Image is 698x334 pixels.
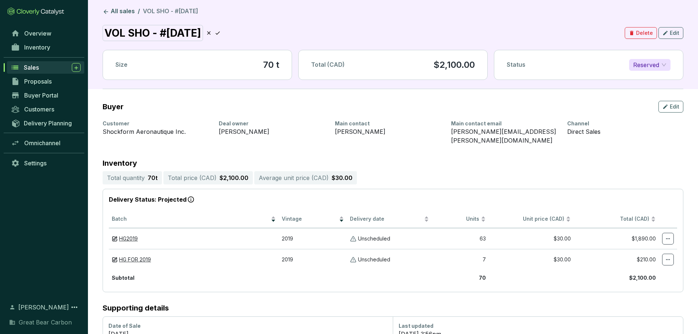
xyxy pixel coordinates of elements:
[24,92,58,99] span: Buyer Portal
[432,210,489,228] th: Units
[108,322,387,330] div: Date of Sale
[347,210,432,228] th: Delivery date
[219,127,326,136] div: [PERSON_NAME]
[24,78,52,85] span: Proposals
[263,59,279,71] section: 70 t
[332,173,352,182] p: $30.00
[435,216,479,223] span: Units
[451,127,558,145] div: [PERSON_NAME][EMAIL_ADDRESS][PERSON_NAME][DOMAIN_NAME]
[335,127,442,136] div: [PERSON_NAME]
[7,117,84,129] a: Delivery Planning
[633,59,666,70] span: Reserved
[101,7,136,16] a: All sales
[259,173,329,182] p: Average unit price ( CAD )
[18,303,69,312] span: [PERSON_NAME]
[432,228,489,249] td: 63
[620,216,649,222] span: Total (CAD)
[19,318,72,327] span: Great Bear Carbon
[112,235,118,242] img: draft
[658,101,683,113] button: Edit
[103,127,210,136] div: Shockform Aeronautique Inc.
[7,61,84,74] a: Sales
[279,228,347,249] td: 2019
[143,7,198,15] span: VOL SHO - #[DATE]
[24,159,47,167] span: Settings
[350,235,357,242] img: Unscheduled
[168,173,217,182] p: Total price ( CAD )
[7,137,84,149] a: Omnichannel
[24,44,50,51] span: Inventory
[358,235,390,242] p: Unscheduled
[670,103,679,110] span: Edit
[112,216,269,223] span: Batch
[7,41,84,54] a: Inventory
[103,159,683,167] p: Inventory
[399,322,677,330] div: Last updated
[103,120,210,127] div: Customer
[489,228,574,249] td: $30.00
[112,275,134,281] b: Subtotal
[451,120,558,127] div: Main contact email
[489,249,574,270] td: $30.00
[7,157,84,169] a: Settings
[103,304,683,312] h2: Supporting details
[432,249,489,270] td: 7
[335,120,442,127] div: Main contact
[658,27,683,39] button: Edit
[109,210,279,228] th: Batch
[7,103,84,115] a: Customers
[670,29,679,37] span: Edit
[109,195,677,205] p: Delivery Status: Projected
[7,27,84,40] a: Overview
[219,120,326,127] div: Deal owner
[350,216,422,223] span: Delivery date
[24,64,39,71] span: Sales
[350,256,357,263] img: Unscheduled
[148,173,158,182] p: 70 t
[574,228,659,249] td: $1,890.00
[507,61,525,69] p: Status
[115,61,128,69] p: Size
[574,249,659,270] td: $210.00
[7,89,84,102] a: Buyer Portal
[103,25,203,41] div: VOL SHO - #[DATE]
[7,75,84,88] a: Proposals
[24,139,60,147] span: Omnichannel
[636,29,653,37] span: Delete
[112,256,118,263] img: draft
[567,120,675,127] div: Channel
[279,249,347,270] td: 2019
[311,61,345,68] span: Total (CAD)
[629,275,656,281] b: $2,100.00
[103,103,123,111] h2: Buyer
[107,173,145,182] p: Total quantity
[358,256,390,263] p: Unscheduled
[119,256,151,263] a: HG FOR 2019
[24,120,72,127] span: Delivery Planning
[282,216,337,223] span: Vintage
[119,235,138,242] a: HG2019
[279,210,347,228] th: Vintage
[219,173,248,182] p: $2,100.00
[567,127,675,136] div: Direct Sales
[523,216,564,222] span: Unit price (CAD)
[138,7,140,16] li: /
[433,59,475,71] p: $2,100.00
[479,275,486,281] b: 70
[24,30,51,37] span: Overview
[24,106,54,113] span: Customers
[625,27,657,39] button: Delete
